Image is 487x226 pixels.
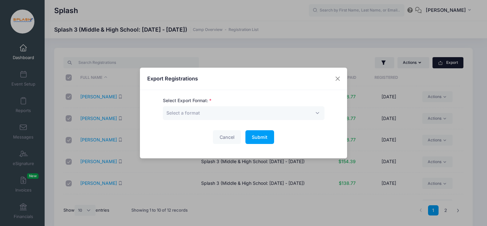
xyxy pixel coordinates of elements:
h4: Export Registrations [147,75,198,82]
label: Select Export Format: [163,97,212,104]
span: Submit [252,134,267,140]
button: Submit [245,130,274,144]
button: Close [332,73,344,85]
button: Cancel [213,130,241,144]
span: Select a format [163,106,324,120]
span: Select a format [166,109,200,116]
span: Select a format [166,110,200,116]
